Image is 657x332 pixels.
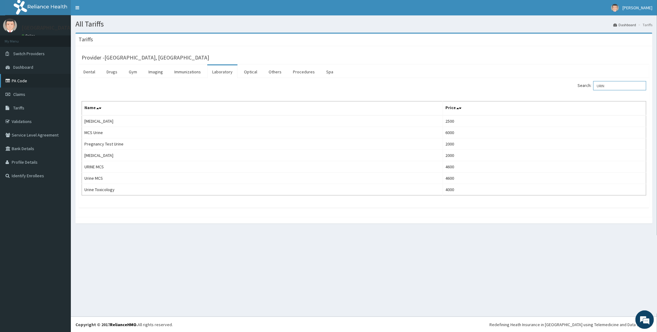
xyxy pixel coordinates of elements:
strong: Copyright © 2017 . [75,322,138,327]
span: Dashboard [13,64,33,70]
img: User Image [611,4,619,12]
a: Online [22,34,36,38]
td: 2000 [443,150,646,161]
a: Optical [239,65,262,78]
h3: Tariffs [79,37,93,42]
input: Search: [593,81,646,90]
label: Search: [578,81,646,90]
div: Redefining Heath Insurance in [GEOGRAPHIC_DATA] using Telemedicine and Data Science! [489,322,652,328]
textarea: Type your message and hit 'Enter' [3,168,117,190]
h1: All Tariffs [75,20,652,28]
td: 4600 [443,173,646,184]
td: 2500 [443,115,646,127]
a: Procedures [288,65,320,78]
p: [GEOGRAPHIC_DATA] ABUJA [22,25,89,31]
td: [MEDICAL_DATA] [82,115,443,127]
div: Chat with us now [32,35,103,43]
div: Minimize live chat window [101,3,116,18]
a: Spa [321,65,338,78]
td: 2000 [443,138,646,150]
td: 4600 [443,161,646,173]
td: [MEDICAL_DATA] [82,150,443,161]
td: URINE MCS [82,161,443,173]
span: [PERSON_NAME] [623,5,652,10]
img: User Image [3,18,17,32]
a: Drugs [102,65,122,78]
span: Claims [13,92,25,97]
td: Urine Toxicology [82,184,443,195]
a: Imaging [144,65,168,78]
span: Tariffs [13,105,24,111]
td: 4000 [443,184,646,195]
th: Price [443,101,646,116]
a: Immunizations [169,65,206,78]
span: Switch Providers [13,51,45,56]
a: Dental [79,65,100,78]
a: Others [264,65,286,78]
a: RelianceHMO [110,322,136,327]
td: MCS Urine [82,127,443,138]
a: Laboratory [207,65,237,78]
li: Tariffs [637,22,652,27]
td: 6000 [443,127,646,138]
a: Dashboard [613,22,636,27]
h3: Provider - [GEOGRAPHIC_DATA], [GEOGRAPHIC_DATA] [82,55,209,60]
img: d_794563401_company_1708531726252_794563401 [11,31,25,46]
span: We're online! [36,78,85,140]
td: Urine MCS [82,173,443,184]
td: Pregnancy Test Urine [82,138,443,150]
th: Name [82,101,443,116]
a: Gym [124,65,142,78]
